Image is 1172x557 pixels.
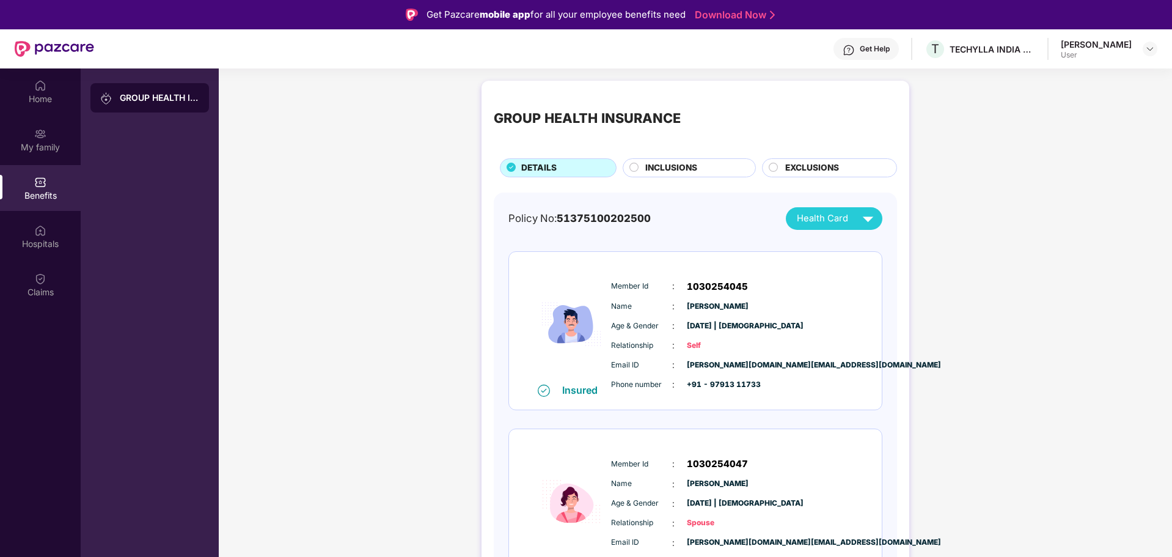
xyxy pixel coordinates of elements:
[480,9,530,20] strong: mobile app
[1061,39,1132,50] div: [PERSON_NAME]
[672,319,675,333] span: :
[535,265,608,384] img: icon
[687,360,748,371] span: [PERSON_NAME][DOMAIN_NAME][EMAIL_ADDRESS][DOMAIN_NAME]
[34,273,46,285] img: svg+xml;base64,PHN2ZyBpZD0iQ2xhaW0iIHhtbG5zPSJodHRwOi8vd3d3LnczLm9yZy8yMDAwL3N2ZyIgd2lkdGg9IjIwIi...
[34,128,46,140] img: svg+xml;base64,PHN2ZyB3aWR0aD0iMjAiIGhlaWdodD0iMjAiIHZpZXdCb3g9IjAgMCAyMCAyMCIgZmlsbD0ibm9uZSIgeG...
[120,92,199,104] div: GROUP HEALTH INSURANCE
[672,517,675,530] span: :
[611,340,672,352] span: Relationship
[785,161,839,175] span: EXCLUSIONS
[427,7,686,22] div: Get Pazcare for all your employee benefits need
[100,92,112,105] img: svg+xml;base64,PHN2ZyB3aWR0aD0iMjAiIGhlaWdodD0iMjAiIHZpZXdCb3g9IjAgMCAyMCAyMCIgZmlsbD0ibm9uZSIgeG...
[950,43,1035,55] div: TECHYLLA INDIA PRIVATE LIMITED
[538,385,550,397] img: svg+xml;base64,PHN2ZyB4bWxucz0iaHR0cDovL3d3dy53My5vcmcvMjAwMC9zdmciIHdpZHRoPSIxNiIgaGVpZ2h0PSIxNi...
[687,340,748,352] span: Self
[672,279,675,293] span: :
[562,384,605,396] div: Insured
[843,44,855,56] img: svg+xml;base64,PHN2ZyBpZD0iSGVscC0zMngzMiIgeG1sbnM9Imh0dHA6Ly93d3cudzMub3JnLzIwMDAvc3ZnIiB3aWR0aD...
[1061,50,1132,60] div: User
[611,459,672,470] span: Member Id
[1145,44,1155,54] img: svg+xml;base64,PHN2ZyBpZD0iRHJvcGRvd24tMzJ4MzIiIHhtbG5zPSJodHRwOi8vd3d3LnczLm9yZy8yMDAwL3N2ZyIgd2...
[687,301,748,312] span: [PERSON_NAME]
[611,281,672,292] span: Member Id
[860,44,890,54] div: Get Help
[687,478,748,490] span: [PERSON_NAME]
[611,537,672,548] span: Email ID
[786,207,882,230] button: Health Card
[611,379,672,391] span: Phone number
[521,161,557,175] span: DETAILS
[611,498,672,509] span: Age & Gender
[672,378,675,391] span: :
[611,320,672,332] span: Age & Gender
[611,517,672,529] span: Relationship
[857,208,879,229] img: svg+xml;base64,PHN2ZyB4bWxucz0iaHR0cDovL3d3dy53My5vcmcvMjAwMC9zdmciIHZpZXdCb3g9IjAgMCAyNCAyNCIgd2...
[15,41,94,57] img: New Pazcare Logo
[687,379,748,391] span: +91 - 97913 11733
[687,498,748,509] span: [DATE] | [DEMOGRAPHIC_DATA]
[672,497,675,511] span: :
[687,537,748,548] span: [PERSON_NAME][DOMAIN_NAME][EMAIL_ADDRESS][DOMAIN_NAME]
[34,79,46,92] img: svg+xml;base64,PHN2ZyBpZD0iSG9tZSIgeG1sbnM9Imh0dHA6Ly93d3cudzMub3JnLzIwMDAvc3ZnIiB3aWR0aD0iMjAiIG...
[672,300,675,313] span: :
[406,9,418,21] img: Logo
[557,212,651,224] span: 51375100202500
[508,210,651,226] div: Policy No:
[687,320,748,332] span: [DATE] | [DEMOGRAPHIC_DATA]
[672,457,675,471] span: :
[672,478,675,491] span: :
[797,212,848,226] span: Health Card
[34,176,46,188] img: svg+xml;base64,PHN2ZyBpZD0iQmVuZWZpdHMiIHhtbG5zPSJodHRwOi8vd3d3LnczLm9yZy8yMDAwL3N2ZyIgd2lkdGg9Ij...
[672,358,675,372] span: :
[494,108,681,128] div: GROUP HEALTH INSURANCE
[611,478,672,490] span: Name
[770,9,775,21] img: Stroke
[931,42,939,56] span: T
[687,279,748,294] span: 1030254045
[611,301,672,312] span: Name
[672,536,675,550] span: :
[645,161,697,175] span: INCLUSIONS
[34,224,46,237] img: svg+xml;base64,PHN2ZyBpZD0iSG9zcGl0YWxzIiB4bWxucz0iaHR0cDovL3d3dy53My5vcmcvMjAwMC9zdmciIHdpZHRoPS...
[687,517,748,529] span: Spouse
[687,457,748,471] span: 1030254047
[611,360,672,371] span: Email ID
[672,339,675,352] span: :
[695,9,771,21] a: Download Now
